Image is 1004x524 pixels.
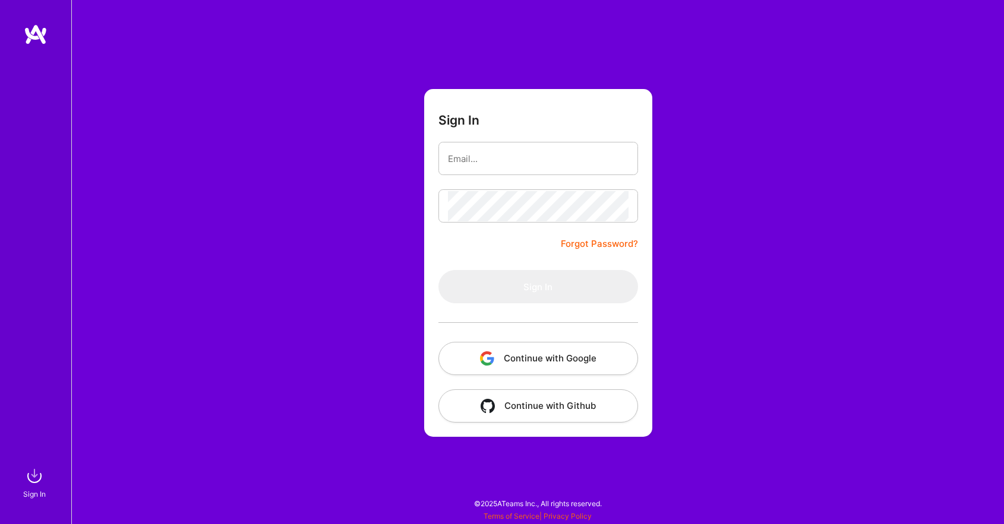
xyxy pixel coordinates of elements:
[484,512,592,520] span: |
[544,512,592,520] a: Privacy Policy
[23,464,46,488] img: sign in
[480,351,494,366] img: icon
[448,144,629,174] input: Email...
[24,24,48,45] img: logo
[25,464,46,500] a: sign inSign In
[561,237,638,251] a: Forgot Password?
[438,113,479,128] h3: Sign In
[23,488,46,500] div: Sign In
[438,342,638,375] button: Continue with Google
[484,512,539,520] a: Terms of Service
[481,399,495,413] img: icon
[438,270,638,303] button: Sign In
[71,488,1004,518] div: © 2025 ATeams Inc., All rights reserved.
[438,389,638,423] button: Continue with Github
